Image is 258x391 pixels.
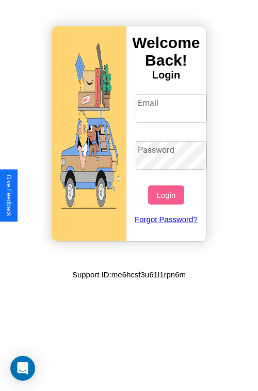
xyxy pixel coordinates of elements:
[126,69,206,81] h4: Login
[72,268,186,281] p: Support ID: me6hcsf3u61l1rpn6m
[5,175,12,216] div: Give Feedback
[126,34,206,69] h3: Welcome Back!
[52,26,126,241] img: gif
[10,356,35,381] div: Open Intercom Messenger
[148,185,184,205] button: Login
[131,205,202,234] a: Forgot Password?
